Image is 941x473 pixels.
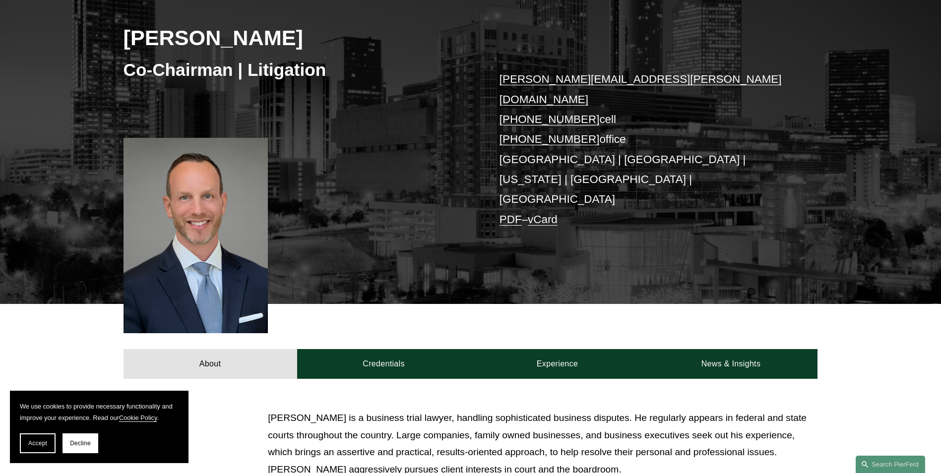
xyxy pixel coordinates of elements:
a: About [124,349,297,379]
button: Decline [63,433,98,453]
a: [PERSON_NAME][EMAIL_ADDRESS][PERSON_NAME][DOMAIN_NAME] [500,73,782,105]
section: Cookie banner [10,391,188,463]
a: News & Insights [644,349,817,379]
h3: Co-Chairman | Litigation [124,59,471,81]
a: Credentials [297,349,471,379]
h2: [PERSON_NAME] [124,25,471,51]
a: Experience [471,349,644,379]
span: Accept [28,440,47,447]
span: Decline [70,440,91,447]
p: We use cookies to provide necessary functionality and improve your experience. Read our . [20,401,179,423]
a: Cookie Policy [119,414,157,421]
a: Search this site [856,456,925,473]
a: vCard [528,213,558,226]
a: [PHONE_NUMBER] [500,113,600,125]
a: [PHONE_NUMBER] [500,133,600,145]
a: PDF [500,213,522,226]
button: Accept [20,433,56,453]
p: cell office [GEOGRAPHIC_DATA] | [GEOGRAPHIC_DATA] | [US_STATE] | [GEOGRAPHIC_DATA] | [GEOGRAPHIC_... [500,69,789,230]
